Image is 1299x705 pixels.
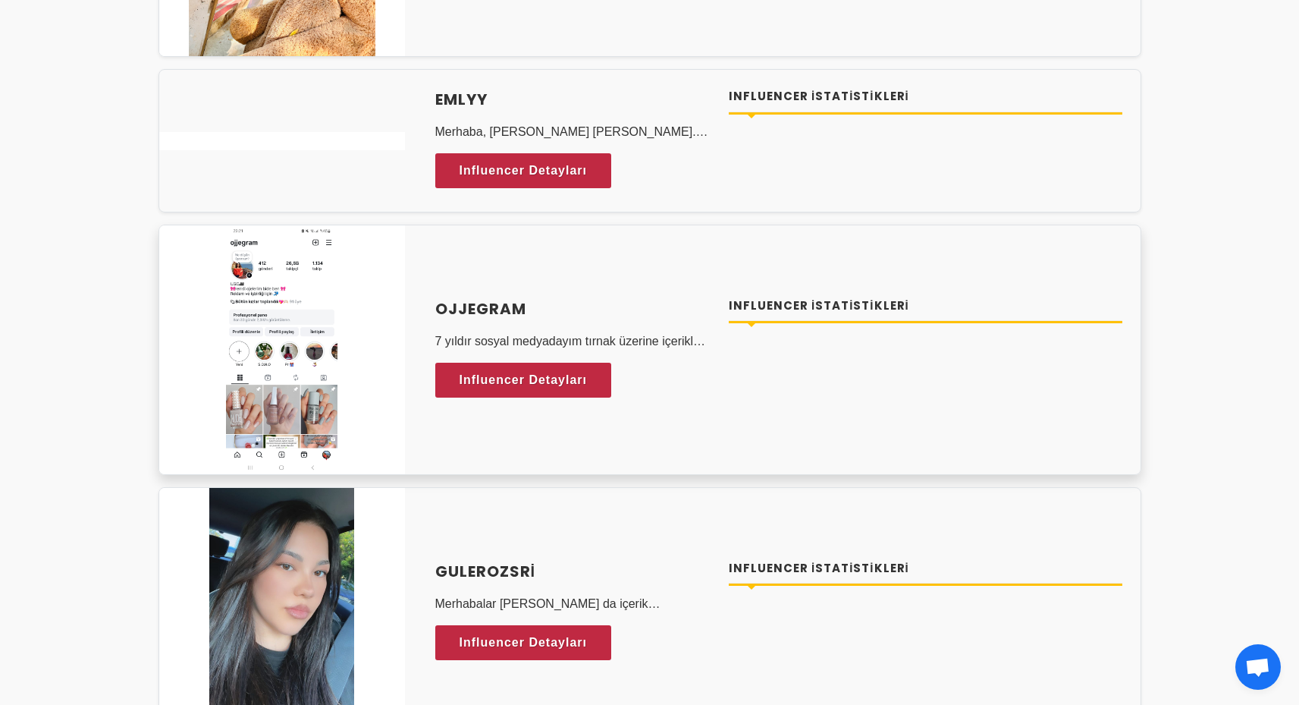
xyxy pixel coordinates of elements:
[435,560,711,583] a: gulerozsri
[729,88,1122,105] h4: Influencer İstatistikleri
[729,560,1122,578] h4: Influencer İstatistikleri
[460,631,588,654] span: Influencer Detayları
[460,159,588,182] span: Influencer Detayları
[435,625,612,660] a: Influencer Detayları
[435,153,612,188] a: Influencer Detayları
[435,123,711,141] p: Merhaba, [PERSON_NAME] [PERSON_NAME]. [PERSON_NAME], bir kız çocuk bir de erkek kedi annesiyim. S...
[435,88,711,111] a: Emlyy
[1235,644,1281,690] a: Açık sohbet
[435,363,612,398] a: Influencer Detayları
[435,595,711,613] p: Merhabalar [PERSON_NAME] da içerik üreticisiyim, yeni başladım ve sizlerle büyümek istiyorum. Hed...
[435,297,711,320] a: Ojjegram
[729,297,1122,315] h4: Influencer İstatistikleri
[435,332,711,351] p: 7 yıldır sosyal medyadayım tırnak üzerine içerikler üretiyorum ama farklı alanlara da yönelmeye b...
[460,369,588,392] span: Influencer Detayları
